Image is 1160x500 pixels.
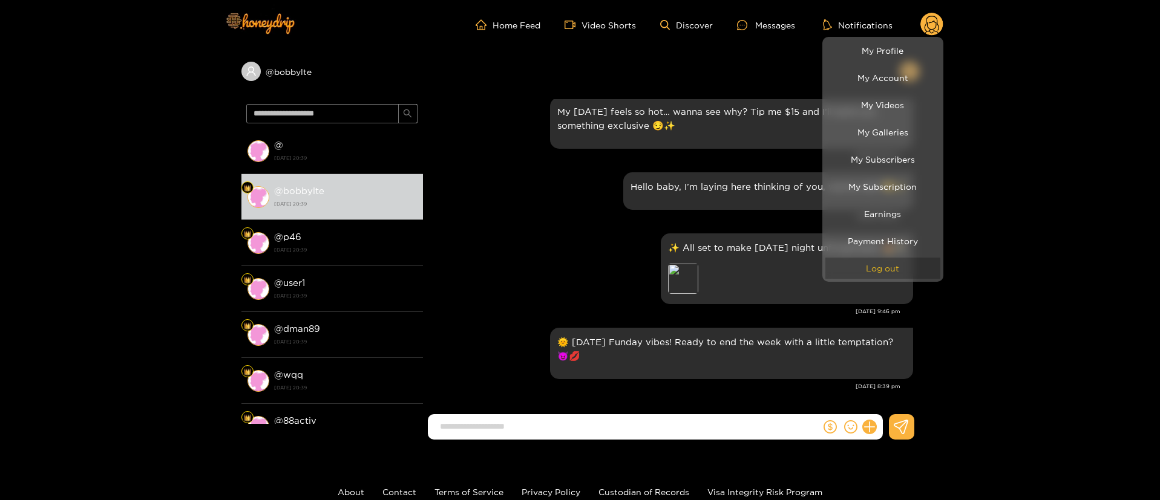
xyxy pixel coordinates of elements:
a: Payment History [825,230,940,252]
a: My Profile [825,40,940,61]
a: My Galleries [825,122,940,143]
a: Earnings [825,203,940,224]
a: My Account [825,67,940,88]
button: Log out [825,258,940,279]
a: My Subscription [825,176,940,197]
a: My Videos [825,94,940,115]
a: My Subscribers [825,149,940,170]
